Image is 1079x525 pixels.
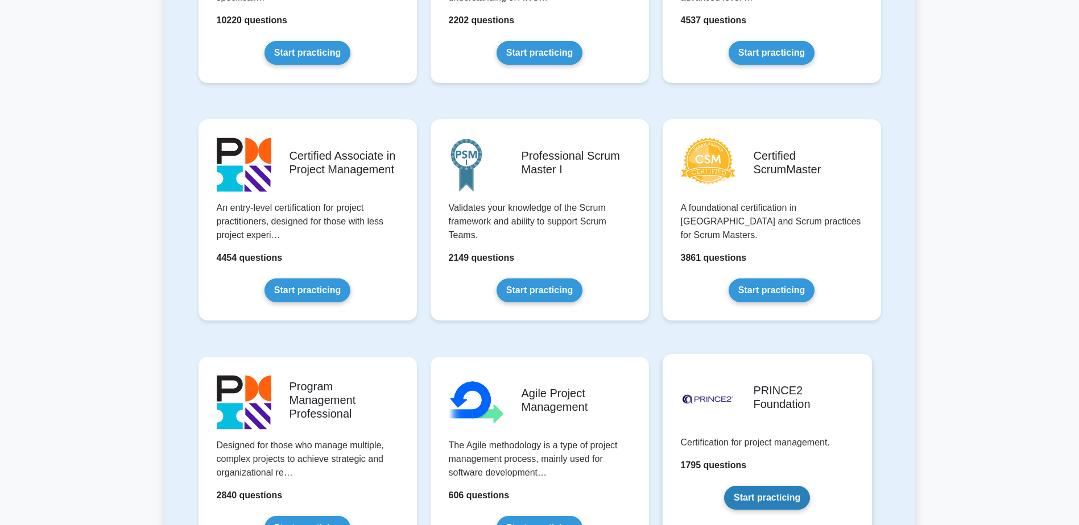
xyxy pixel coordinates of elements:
[497,278,582,302] a: Start practicing
[729,278,815,302] a: Start practicing
[729,41,815,65] a: Start practicing
[264,278,350,302] a: Start practicing
[497,41,582,65] a: Start practicing
[724,486,810,510] a: Start practicing
[264,41,350,65] a: Start practicing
